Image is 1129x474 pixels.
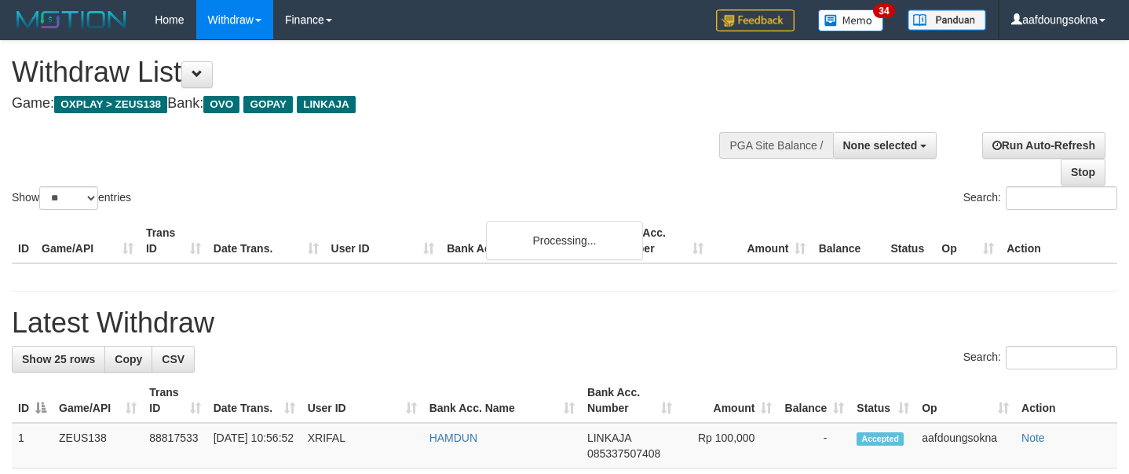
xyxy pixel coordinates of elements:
[818,9,884,31] img: Button%20Memo.svg
[12,186,131,210] label: Show entries
[162,353,185,366] span: CSV
[152,346,195,373] a: CSV
[710,219,813,263] th: Amount
[587,432,631,444] span: LINKAJA
[203,96,239,113] span: OVO
[53,423,143,468] td: ZEUS138
[1061,159,1105,186] a: Stop
[12,346,105,373] a: Show 25 rows
[1015,378,1117,423] th: Action
[12,378,53,423] th: ID: activate to sort column descending
[143,378,206,423] th: Trans ID: activate to sort column ascending
[1006,186,1117,210] input: Search:
[857,432,904,446] span: Accepted
[873,4,894,18] span: 34
[486,221,643,260] div: Processing...
[22,353,95,366] span: Show 25 rows
[678,423,779,468] td: Rp 100,000
[140,219,207,263] th: Trans ID
[1000,219,1117,263] th: Action
[915,378,1015,423] th: Op: activate to sort column ascending
[12,96,737,112] h4: Game: Bank:
[301,423,423,468] td: XRIFAL
[54,96,167,113] span: OXPLAY > ZEUS138
[716,9,795,31] img: Feedback.jpg
[843,139,918,152] span: None selected
[12,57,737,88] h1: Withdraw List
[982,132,1105,159] a: Run Auto-Refresh
[963,186,1117,210] label: Search:
[678,378,779,423] th: Amount: activate to sort column ascending
[301,378,423,423] th: User ID: activate to sort column ascending
[325,219,441,263] th: User ID
[850,378,915,423] th: Status: activate to sort column ascending
[35,219,140,263] th: Game/API
[1021,432,1045,444] a: Note
[778,423,850,468] td: -
[12,307,1117,339] h1: Latest Withdraw
[719,132,832,159] div: PGA Site Balance /
[778,378,850,423] th: Balance: activate to sort column ascending
[1006,346,1117,369] input: Search:
[440,219,606,263] th: Bank Acc. Name
[935,219,1000,263] th: Op
[833,132,937,159] button: None selected
[12,219,35,263] th: ID
[207,219,325,263] th: Date Trans.
[12,8,131,31] img: MOTION_logo.png
[53,378,143,423] th: Game/API: activate to sort column ascending
[143,423,206,468] td: 88817533
[908,9,986,31] img: panduan.png
[39,186,98,210] select: Showentries
[915,423,1015,468] td: aafdoungsokna
[207,378,301,423] th: Date Trans.: activate to sort column ascending
[581,378,678,423] th: Bank Acc. Number: activate to sort column ascending
[884,219,935,263] th: Status
[12,423,53,468] td: 1
[963,346,1117,369] label: Search:
[423,378,581,423] th: Bank Acc. Name: activate to sort column ascending
[297,96,356,113] span: LINKAJA
[207,423,301,468] td: [DATE] 10:56:52
[587,447,660,460] span: Copy 085337507408 to clipboard
[104,346,152,373] a: Copy
[115,353,142,366] span: Copy
[812,219,884,263] th: Balance
[429,432,477,444] a: HAMDUN
[243,96,293,113] span: GOPAY
[607,219,710,263] th: Bank Acc. Number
